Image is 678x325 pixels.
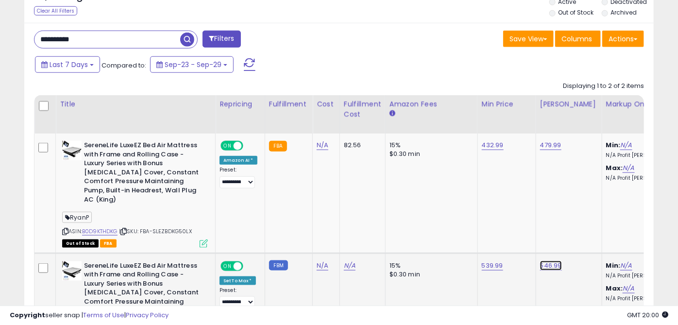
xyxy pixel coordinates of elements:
[34,6,77,16] div: Clear All Filters
[269,141,287,152] small: FBA
[269,260,288,271] small: FBM
[150,56,234,73] button: Sep-23 - Sep-29
[561,34,592,44] span: Columns
[558,8,593,17] label: Out of Stock
[62,212,92,223] span: RyanP
[317,261,328,271] a: N/A
[60,99,211,109] div: Title
[221,262,234,270] span: ON
[390,270,470,279] div: $0.30 min
[10,310,45,320] strong: Copyright
[344,141,378,150] div: 82.56
[623,163,634,173] a: N/A
[220,99,261,109] div: Repricing
[119,227,192,235] span: | SKU: FBA-SLEZBDKG50LX
[623,284,634,293] a: N/A
[220,276,256,285] div: Set To Max *
[35,56,100,73] button: Last 7 Days
[390,99,474,109] div: Amazon Fees
[84,141,202,206] b: SereneLife LuxeEZ Bed Air Mattress with Frame and Rolling Case - Luxury Series with Bonus [MEDICA...
[83,310,124,320] a: Terms of Use
[242,142,257,150] span: OFF
[606,284,623,293] b: Max:
[242,262,257,270] span: OFF
[220,167,257,188] div: Preset:
[82,227,118,236] a: B0D9KTHDKG
[344,99,381,120] div: Fulfillment Cost
[482,99,532,109] div: Min Price
[627,310,668,320] span: 2025-10-7 20:00 GMT
[62,141,82,160] img: 41KDbX444-L._SL40_.jpg
[540,140,561,150] a: 479.99
[317,140,328,150] a: N/A
[503,31,554,47] button: Save View
[602,31,644,47] button: Actions
[221,142,234,150] span: ON
[390,261,470,270] div: 15%
[390,150,470,158] div: $0.30 min
[317,99,336,109] div: Cost
[62,141,208,247] div: ASIN:
[50,60,88,69] span: Last 7 Days
[10,311,169,320] div: seller snap | |
[126,310,169,320] a: Privacy Policy
[606,261,621,270] b: Min:
[540,99,598,109] div: [PERSON_NAME]
[100,239,117,248] span: FBA
[220,156,257,165] div: Amazon AI *
[203,31,240,48] button: Filters
[269,99,308,109] div: Fulfillment
[563,82,644,91] div: Displaying 1 to 2 of 2 items
[606,140,621,150] b: Min:
[62,261,82,281] img: 41KDbX444-L._SL40_.jpg
[390,141,470,150] div: 15%
[102,61,146,70] span: Compared to:
[165,60,221,69] span: Sep-23 - Sep-29
[611,8,637,17] label: Archived
[220,287,257,309] div: Preset:
[62,239,99,248] span: All listings that are currently out of stock and unavailable for purchase on Amazon
[482,140,504,150] a: 432.99
[620,261,632,271] a: N/A
[555,31,601,47] button: Columns
[620,140,632,150] a: N/A
[540,261,562,271] a: 546.99
[344,261,356,271] a: N/A
[482,261,503,271] a: 539.99
[390,109,395,118] small: Amazon Fees.
[606,163,623,172] b: Max:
